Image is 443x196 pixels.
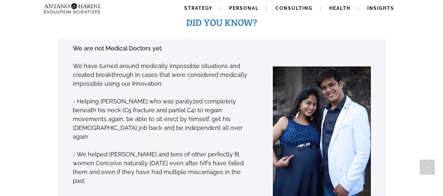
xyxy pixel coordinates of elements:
[367,6,394,11] span: Insights
[73,97,252,141] p: - Helping [PERSON_NAME] who was paralyzed completely beneath his neck (C5 fracture and partial C4...
[73,62,252,88] p: We have turned around medically impossible situations and created breakthrough in cases that were...
[229,6,259,11] span: Personal
[329,6,351,11] span: Health
[73,45,163,52] strong: We are not Medical Doctors yet,
[73,150,252,185] p: - We helped [PERSON_NAME] and tens of other perfectly fit women Conceive naturally [DATE] even af...
[186,17,257,28] span: DID YOU KNOW?
[275,6,312,11] span: Consulting
[184,6,212,11] span: Strategy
